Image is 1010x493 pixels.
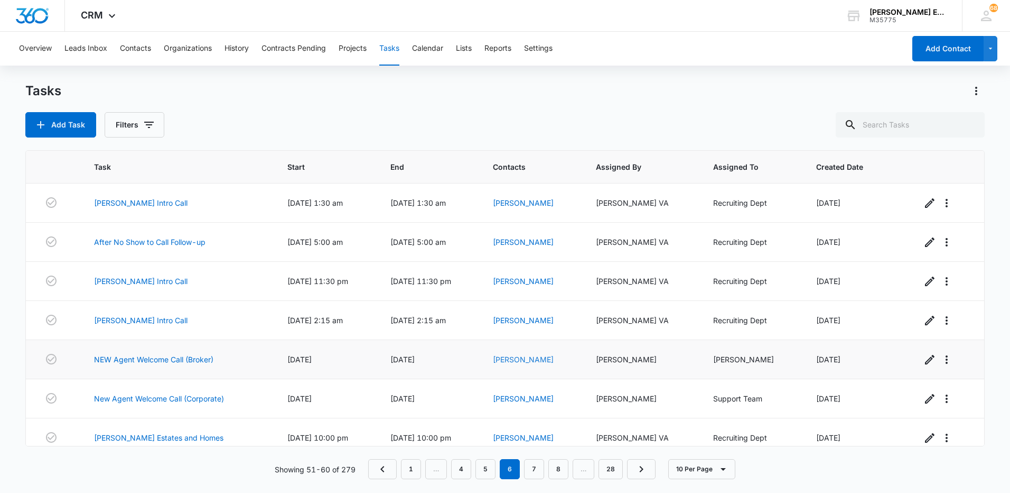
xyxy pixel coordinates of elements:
button: Contracts Pending [261,32,326,66]
span: CRM [81,10,103,21]
span: [DATE] 2:15 am [390,316,446,325]
button: Leads Inbox [64,32,107,66]
div: [PERSON_NAME] VA [596,432,688,443]
a: [PERSON_NAME] Intro Call [94,197,188,208]
a: Previous Page [368,459,397,479]
input: Search Tasks [836,112,985,138]
span: [DATE] 5:00 am [287,238,343,246]
a: Page 8 [548,459,568,479]
div: notifications count [989,4,998,12]
button: Contacts [120,32,151,66]
span: [DATE] 1:30 am [287,198,343,207]
button: Lists [456,32,472,66]
a: [PERSON_NAME] [493,394,554,403]
div: [PERSON_NAME] [713,354,791,365]
div: Recruiting Dept [713,236,791,248]
a: Next Page [627,459,656,479]
button: History [225,32,249,66]
span: [DATE] [287,355,312,364]
span: [DATE] [816,316,840,325]
div: account id [869,16,947,24]
a: [PERSON_NAME] [493,433,554,442]
span: [DATE] [816,277,840,286]
span: Assigned By [596,161,672,172]
button: Actions [968,83,985,99]
span: [DATE] [816,394,840,403]
nav: Pagination [368,459,656,479]
span: Created Date [816,161,880,172]
a: Page 5 [475,459,495,479]
a: Page 28 [598,459,623,479]
div: Recruiting Dept [713,432,791,443]
button: 10 Per Page [668,459,735,479]
span: [DATE] 10:00 pm [287,433,348,442]
button: Projects [339,32,367,66]
div: [PERSON_NAME] VA [596,315,688,326]
a: [PERSON_NAME] [493,316,554,325]
span: [DATE] [287,394,312,403]
a: Page 4 [451,459,471,479]
span: 68 [989,4,998,12]
div: account name [869,8,947,16]
div: Recruiting Dept [713,276,791,287]
span: [DATE] 11:30 pm [390,277,451,286]
a: [PERSON_NAME] Estates and Homes [94,432,223,443]
a: Page 1 [401,459,421,479]
span: [DATE] 2:15 am [287,316,343,325]
button: Filters [105,112,164,138]
span: Task [94,161,247,172]
span: [DATE] 10:00 pm [390,433,451,442]
a: NEW Agent Welcome Call (Broker) [94,354,213,365]
button: Add Task [25,112,96,138]
a: [PERSON_NAME] [493,198,554,207]
span: [DATE] [816,355,840,364]
span: [DATE] 5:00 am [390,238,446,246]
span: [DATE] [390,394,415,403]
div: [PERSON_NAME] VA [596,236,688,248]
div: [PERSON_NAME] VA [596,197,688,208]
a: [PERSON_NAME] [493,238,554,246]
button: Settings [524,32,553,66]
h1: Tasks [25,83,61,99]
span: [DATE] [816,433,840,442]
span: [DATE] [816,238,840,246]
a: [PERSON_NAME] Intro Call [94,276,188,287]
button: Calendar [412,32,443,66]
button: Overview [19,32,52,66]
span: Start [287,161,350,172]
a: New Agent Welcome Call (Corporate) [94,393,224,404]
div: [PERSON_NAME] VA [596,276,688,287]
p: Showing 51-60 of 279 [275,464,356,475]
div: Recruiting Dept [713,315,791,326]
span: Assigned To [713,161,775,172]
div: Recruiting Dept [713,197,791,208]
a: [PERSON_NAME] [493,355,554,364]
span: [DATE] 1:30 am [390,198,446,207]
span: Contacts [493,161,555,172]
button: Tasks [379,32,399,66]
div: Support Team [713,393,791,404]
span: [DATE] [816,198,840,207]
span: [DATE] 11:30 pm [287,277,348,286]
a: [PERSON_NAME] [493,277,554,286]
div: [PERSON_NAME] [596,393,688,404]
span: [DATE] [390,355,415,364]
a: [PERSON_NAME] Intro Call [94,315,188,326]
a: Page 7 [524,459,544,479]
button: Reports [484,32,511,66]
div: [PERSON_NAME] [596,354,688,365]
span: End [390,161,453,172]
button: Add Contact [912,36,984,61]
a: After No Show to Call Follow-up [94,236,205,248]
em: 6 [500,459,520,479]
button: Organizations [164,32,212,66]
